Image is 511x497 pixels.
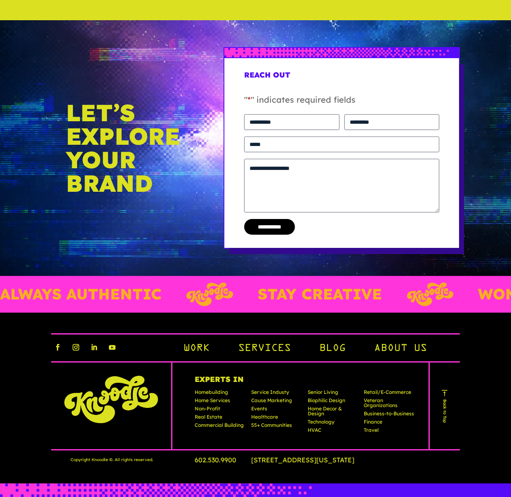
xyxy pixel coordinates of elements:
img: px-grad-blue-short.svg [224,48,459,57]
p: Biophilic Design [308,398,359,406]
a: [STREET_ADDRESS][US_STATE] [251,456,367,464]
h5: Let’s Explore Your Brand [66,101,186,195]
a: linkedin [87,341,101,354]
p: Business-to-Business [364,411,415,419]
p: Real Estate [195,415,246,423]
p: Commercial Building [195,423,246,431]
span: All rights reserved. [115,457,153,463]
p: Veteran Organizations [364,398,415,411]
img: arr.png [440,389,449,397]
p: Travel [364,428,415,436]
p: HVAC [308,428,359,436]
img: knoodle-logo-chartreuse [64,376,158,423]
p: Service Industy [251,390,303,398]
a: Work [183,342,210,356]
p: Cause Marketing [251,398,303,406]
p: Homebuilding [195,390,246,398]
p: " " indicates required fields [244,94,439,114]
a: facebook [51,341,64,354]
p: 55+ Communities [251,423,303,431]
h4: Experts In [195,376,415,390]
img: Layer_3 [186,283,233,306]
p: Home Services [195,398,246,406]
p: Non-Profit [195,406,246,415]
a: Back to Top [440,389,450,423]
p: Technology [308,419,359,428]
a: 602.530.9900 [195,456,250,464]
p: Events [251,406,303,415]
a: instagram [69,341,82,354]
p: Home Decor & Design [308,406,359,419]
p: STAY CREATIVE [258,287,382,301]
p: Finance [364,419,415,428]
span: Copyright Knoodle © . [71,457,113,463]
a: Services [238,342,291,356]
h4: Reach Out [244,71,439,85]
p: Retail/E-Commerce [364,390,415,398]
img: Layer_3 [407,283,453,306]
a: youtube [106,341,119,354]
a: Blog [319,342,346,356]
p: Senior Living [308,390,359,398]
a: About Us [374,342,427,356]
p: Healthcare [251,415,303,423]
